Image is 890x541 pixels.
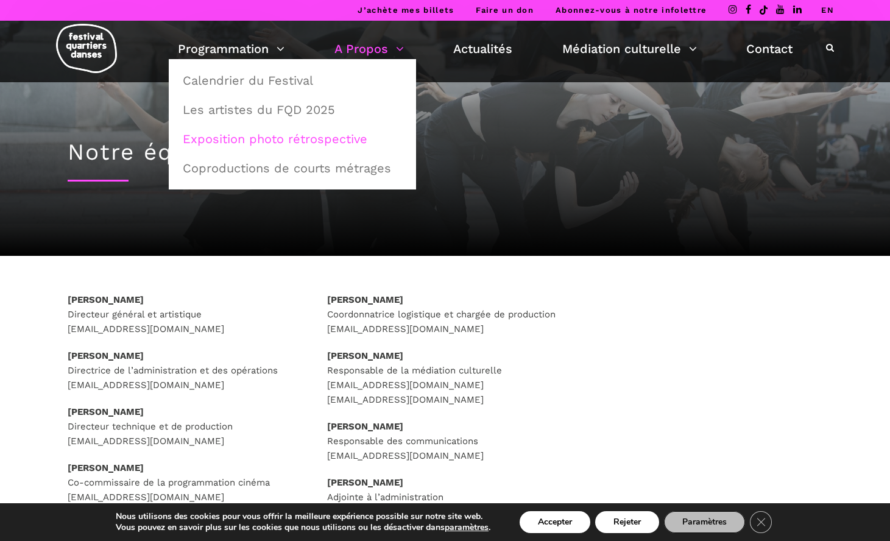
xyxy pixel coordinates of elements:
[175,66,409,94] a: Calendrier du Festival
[327,348,563,407] p: Responsable de la médiation culturelle [EMAIL_ADDRESS][DOMAIN_NAME] [EMAIL_ADDRESS][DOMAIN_NAME]
[56,24,117,73] img: logo-fqd-med
[68,461,303,504] p: Co-commissaire de la programmation cinéma [EMAIL_ADDRESS][DOMAIN_NAME]
[327,350,403,361] strong: [PERSON_NAME]
[562,38,697,59] a: Médiation culturelle
[327,477,403,488] strong: [PERSON_NAME]
[821,5,834,15] a: EN
[595,511,659,533] button: Rejeter
[476,5,534,15] a: Faire un don
[178,38,284,59] a: Programmation
[746,38,793,59] a: Contact
[750,511,772,533] button: Close GDPR Cookie Banner
[68,292,303,336] p: Directeur général et artistique [EMAIL_ADDRESS][DOMAIN_NAME]
[68,350,144,361] strong: [PERSON_NAME]
[327,419,563,463] p: Responsable des communications [EMAIL_ADDRESS][DOMAIN_NAME]
[68,462,144,473] strong: [PERSON_NAME]
[327,475,563,519] p: Adjointe à l’administration [EMAIL_ADDRESS][DOMAIN_NAME]
[175,125,409,153] a: Exposition photo rétrospective
[68,405,303,448] p: Directeur technique et de production [EMAIL_ADDRESS][DOMAIN_NAME]
[358,5,454,15] a: J’achète mes billets
[116,511,490,522] p: Nous utilisons des cookies pour vous offrir la meilleure expérience possible sur notre site web.
[327,421,403,432] strong: [PERSON_NAME]
[175,96,409,124] a: Les artistes du FQD 2025
[68,406,144,417] strong: [PERSON_NAME]
[445,522,489,533] button: paramètres
[116,522,490,533] p: Vous pouvez en savoir plus sur les cookies que nous utilisons ou les désactiver dans .
[334,38,404,59] a: A Propos
[68,139,823,166] h1: Notre équipe
[556,5,707,15] a: Abonnez-vous à notre infolettre
[68,294,144,305] strong: [PERSON_NAME]
[327,294,403,305] strong: [PERSON_NAME]
[520,511,590,533] button: Accepter
[453,38,512,59] a: Actualités
[664,511,745,533] button: Paramètres
[68,348,303,392] p: Directrice de l’administration et des opérations [EMAIL_ADDRESS][DOMAIN_NAME]
[327,292,563,336] p: Coordonnatrice logistique et chargée de production [EMAIL_ADDRESS][DOMAIN_NAME]
[175,154,409,182] a: Coproductions de courts métrages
